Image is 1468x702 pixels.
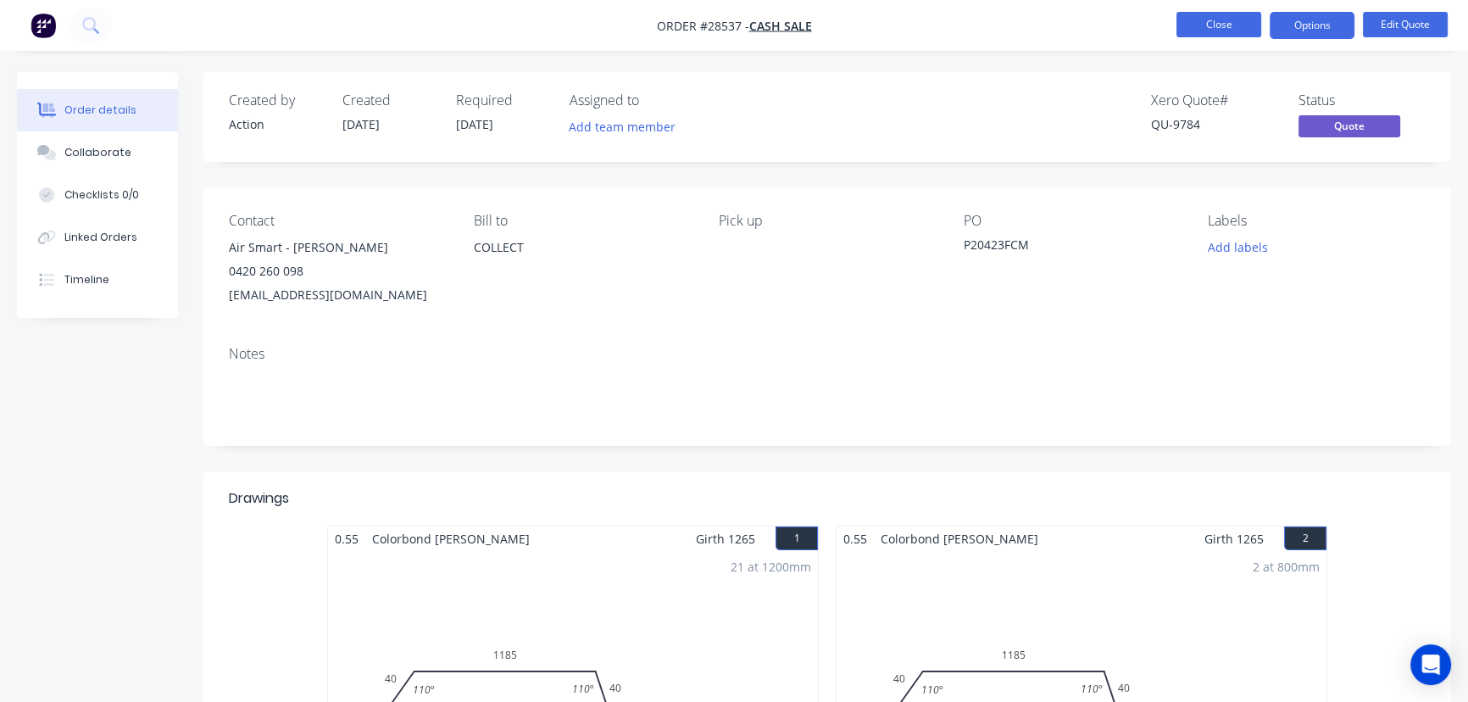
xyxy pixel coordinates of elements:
div: Created by [229,92,322,109]
span: 0.55 [328,526,365,551]
div: Contact [229,213,447,229]
button: Collaborate [17,131,178,174]
button: Order details [17,89,178,131]
button: Timeline [17,259,178,301]
a: CASH SALE [749,18,812,34]
div: Timeline [64,272,109,287]
div: P20423FCM [963,236,1175,259]
div: 2 at 800mm [1253,558,1320,576]
span: Colorbond [PERSON_NAME] [365,526,537,551]
div: Required [456,92,549,109]
div: PO [963,213,1181,229]
div: Status [1298,92,1426,109]
div: Created [342,92,436,109]
div: 0420 260 098 [229,259,447,283]
div: Open Intercom Messenger [1410,644,1451,685]
button: Edit Quote [1363,12,1448,37]
div: COLLECT [474,236,692,259]
span: Quote [1298,115,1400,136]
div: Bill to [474,213,692,229]
button: Add team member [560,115,685,138]
img: Factory [31,13,56,38]
span: [DATE] [456,116,493,132]
div: 21 at 1200mm [731,558,811,576]
span: Girth 1265 [1204,526,1264,551]
button: 1 [776,526,818,550]
div: Air Smart - [PERSON_NAME]0420 260 098[EMAIL_ADDRESS][DOMAIN_NAME] [229,236,447,307]
div: Action [229,115,322,133]
button: Add labels [1198,236,1276,259]
div: [EMAIL_ADDRESS][DOMAIN_NAME] [229,283,447,307]
div: Drawings [229,488,289,509]
div: Assigned to [570,92,739,109]
button: 2 [1284,526,1326,550]
div: Xero Quote # [1151,92,1278,109]
span: Colorbond [PERSON_NAME] [874,526,1045,551]
button: Add team member [570,115,685,138]
button: Options [1270,12,1354,39]
div: QU-9784 [1151,115,1278,133]
button: Linked Orders [17,216,178,259]
button: Close [1176,12,1261,37]
span: Girth 1265 [696,526,755,551]
div: Labels [1208,213,1426,229]
div: COLLECT [474,236,692,290]
span: 0.55 [837,526,874,551]
div: Collaborate [64,145,131,160]
div: Pick up [719,213,937,229]
button: Checklists 0/0 [17,174,178,216]
div: Notes [229,346,1426,362]
div: Order details [64,103,136,118]
div: Linked Orders [64,230,137,245]
span: Order #28537 - [657,18,749,34]
span: [DATE] [342,116,380,132]
div: Checklists 0/0 [64,187,139,203]
div: Air Smart - [PERSON_NAME] [229,236,447,259]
